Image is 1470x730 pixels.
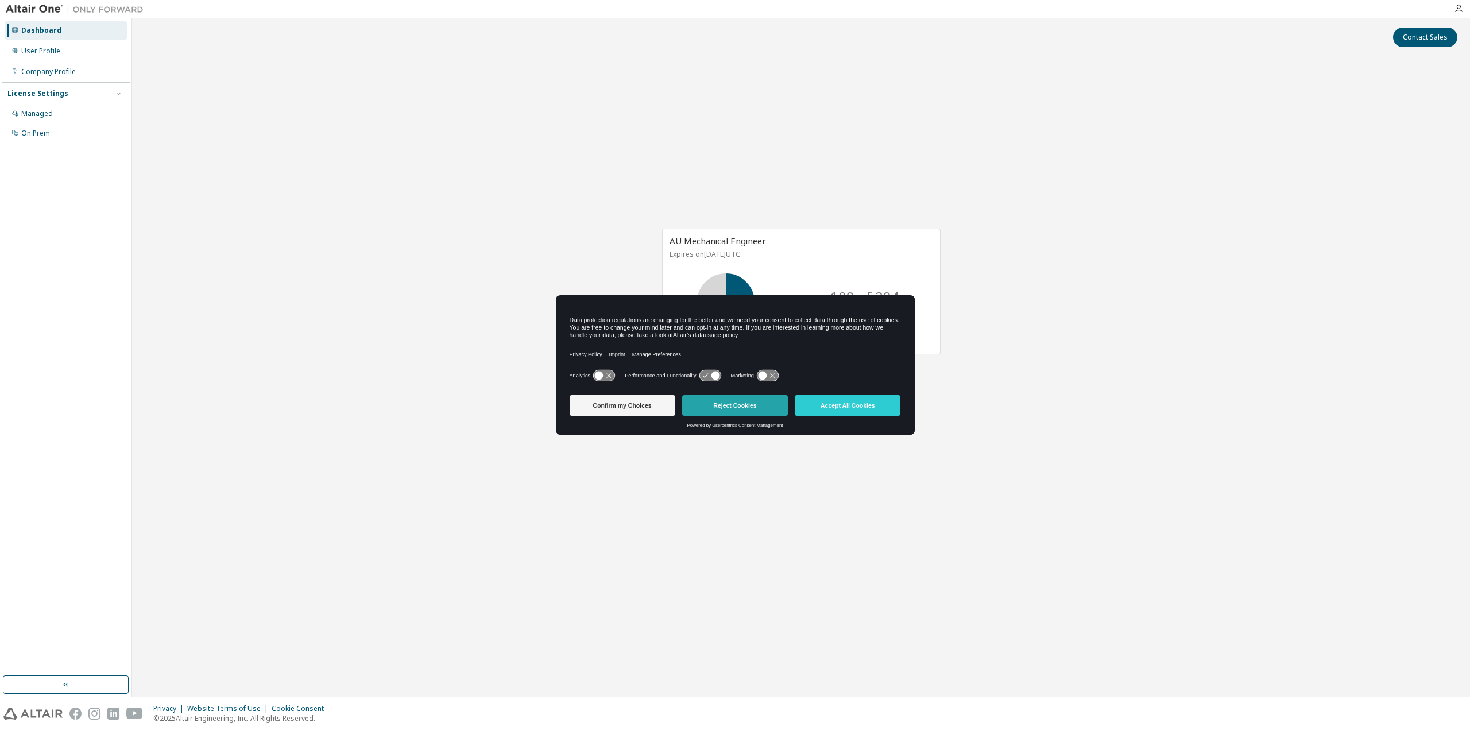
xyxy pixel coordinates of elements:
[126,708,143,720] img: youtube.svg
[88,708,100,720] img: instagram.svg
[3,708,63,720] img: altair_logo.svg
[107,708,119,720] img: linkedin.svg
[69,708,82,720] img: facebook.svg
[7,89,68,98] div: License Settings
[6,3,149,15] img: Altair One
[21,109,53,118] div: Managed
[272,704,331,713] div: Cookie Consent
[670,235,766,246] span: AU Mechanical Engineer
[21,26,61,35] div: Dashboard
[21,47,60,56] div: User Profile
[830,287,899,307] p: 189 of 294
[153,704,187,713] div: Privacy
[21,129,50,138] div: On Prem
[21,67,76,76] div: Company Profile
[670,249,930,259] p: Expires on [DATE] UTC
[153,713,331,723] p: © 2025 Altair Engineering, Inc. All Rights Reserved.
[1393,28,1457,47] button: Contact Sales
[187,704,272,713] div: Website Terms of Use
